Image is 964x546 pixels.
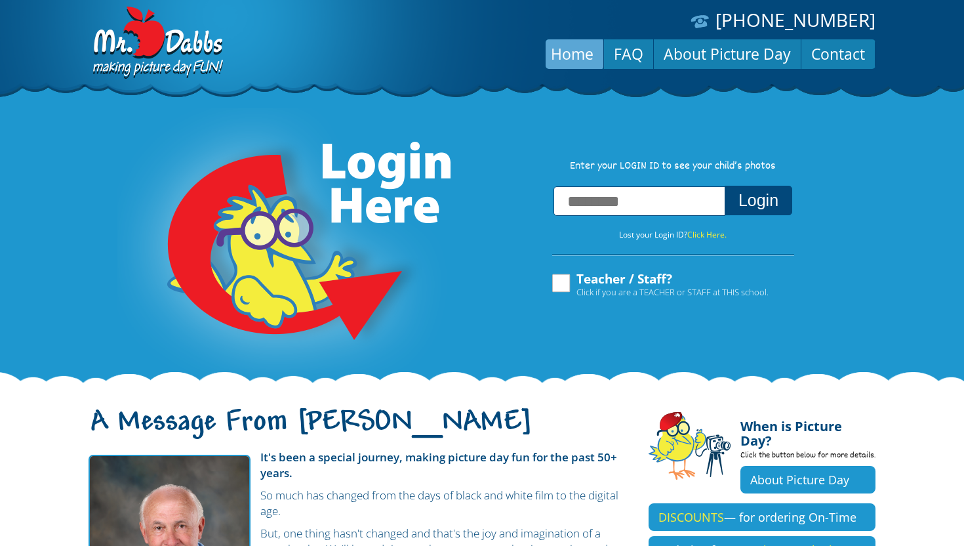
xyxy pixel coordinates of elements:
[550,272,769,297] label: Teacher / Staff?
[89,7,225,80] img: Dabbs Company
[541,38,603,70] a: Home
[649,503,875,531] a: DISCOUNTS— for ordering On-Time
[687,229,727,240] a: Click Here.
[604,38,653,70] a: FAQ
[576,285,769,299] span: Click if you are a TEACHER or STAFF at THIS school.
[801,38,875,70] a: Contact
[715,7,875,32] a: [PHONE_NUMBER]
[725,186,792,215] button: Login
[658,509,724,525] span: DISCOUNTS
[89,417,629,444] h1: A Message From [PERSON_NAME]
[538,228,807,242] p: Lost your Login ID?
[740,411,875,448] h4: When is Picture Day?
[740,448,875,466] p: Click the button below for more details.
[654,38,801,70] a: About Picture Day
[260,450,617,480] strong: It's been a special journey, making picture day fun for the past 50+ years.
[538,159,807,174] p: Enter your LOGIN ID to see your child’s photos
[89,488,629,519] p: So much has changed from the days of black and white film to the digital age.
[740,466,875,493] a: About Picture Day
[117,108,453,384] img: Login Here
